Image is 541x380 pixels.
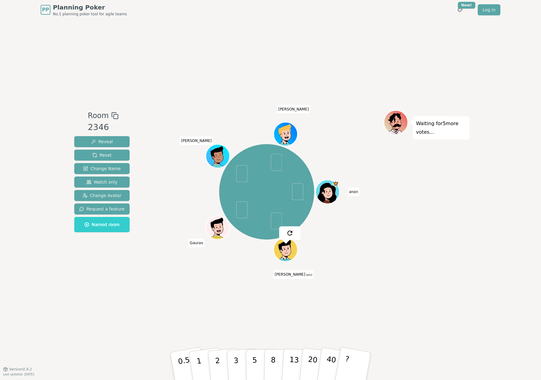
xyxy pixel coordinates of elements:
button: Click to change your avatar [274,238,296,261]
img: reset [286,229,293,237]
span: Reveal [91,139,113,145]
div: 2346 [88,121,118,134]
a: Log in [478,4,500,15]
span: Planning Poker [53,3,127,12]
span: Named room [84,222,120,228]
span: Request a feature [79,206,125,212]
span: (you) [305,274,312,276]
button: Change Name [74,163,130,174]
button: Request a feature [74,203,130,214]
span: No.1 planning poker tool for agile teams [53,12,127,17]
span: Click to change your name [188,239,205,247]
button: Named room [74,217,130,232]
button: Reveal [74,136,130,147]
span: Click to change your name [180,136,213,145]
button: New! [455,4,466,15]
span: Click to change your name [273,270,314,279]
span: PP [42,6,49,13]
span: Version 0.9.2 [9,367,32,372]
button: Watch only [74,177,130,188]
span: Change Avatar [83,192,122,199]
button: Change Avatar [74,190,130,201]
button: Version0.9.2 [3,367,32,372]
span: Click to change your name [348,188,360,196]
span: Click to change your name [277,105,310,114]
span: Room [88,110,109,121]
span: Last updated: [DATE] [3,373,34,376]
button: Reset [74,150,130,161]
span: anon is the host [333,181,339,187]
div: New! [458,2,475,9]
span: Reset [92,152,112,158]
a: PPPlanning PokerNo.1 planning poker tool for agile teams [41,3,127,17]
p: Waiting for 5 more votes... [416,119,466,136]
span: Change Name [83,166,121,172]
span: Watch only [86,179,118,185]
